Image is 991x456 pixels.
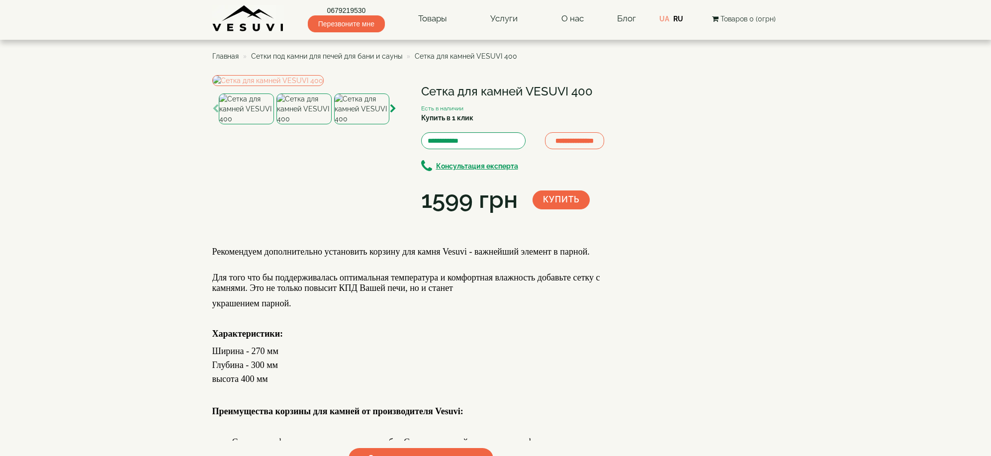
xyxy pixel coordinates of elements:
span: Преимущества корзины для камней от производителя Vesuvi: [212,406,463,416]
button: Товаров 0 (0грн) [709,13,779,24]
img: Сетка для камней VESUVI 400 [334,93,389,124]
a: Товары [408,7,457,30]
a: RU [673,15,683,23]
a: Блог [617,13,636,23]
img: Сетка для камней VESUVI 400 [212,75,324,86]
span: украшением парной. [212,298,291,308]
a: О нас [551,7,594,30]
span: Характеристики: [212,329,283,339]
a: Главная [212,52,239,60]
span: Товаров 0 (0грн) [721,15,776,23]
div: 1599 грн [421,183,518,217]
small: Есть в наличии [421,105,463,112]
a: Сетки под камни для печей для бани и сауны [251,52,402,60]
a: 0679219530 [308,5,385,15]
h1: Сетка для камней VESUVI 400 [421,85,630,98]
img: Завод VESUVI [212,5,284,32]
li: Снижает инфракрасное излучение от трубы. Служит защитой, экранирует инфракрасное излучение. [232,436,630,449]
span: Перезвоните мне [308,15,385,32]
span: Для того что бы поддерживалась оптимальная температура и комфортная влажность добавьте сетку с ка... [212,273,600,293]
button: Купить [533,190,590,209]
b: Консультация експерта [436,162,518,170]
span: Сетка для камней VESUVI 400 [415,52,517,60]
img: Сетка для камней VESUVI 400 [276,93,332,124]
img: Сетка для камней VESUVI 400 [219,93,274,124]
label: Купить в 1 клик [421,113,473,123]
a: UA [659,15,669,23]
a: Услуги [480,7,528,30]
span: Ширина - 270 мм Глубина - 300 мм высота 400 мм [212,346,278,384]
span: Рекомендуем дополнительно установить корзину для камня Vesuvi - важнейший элемент в парной. [212,247,590,257]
